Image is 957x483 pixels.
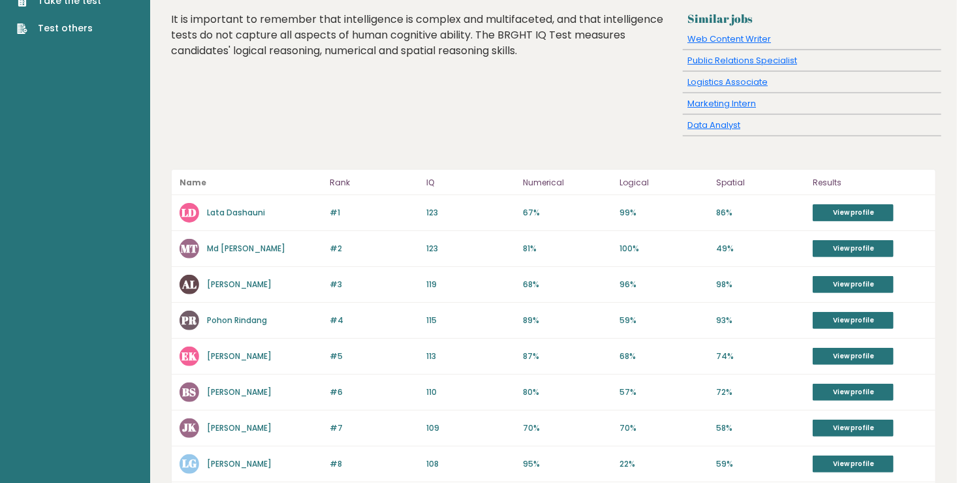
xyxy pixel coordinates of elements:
p: 87% [523,351,612,362]
p: 70% [620,422,708,434]
a: Data Analyst [687,119,740,131]
text: AL [181,277,196,292]
p: 89% [523,315,612,326]
a: Lata Dashauni [207,207,265,218]
p: 123 [426,243,515,255]
p: Logical [620,175,708,191]
h3: Similar jobs [687,12,936,25]
b: Name [180,177,206,188]
p: #2 [330,243,418,255]
p: 119 [426,279,515,290]
a: View profile [813,204,894,221]
p: 57% [620,386,708,398]
p: 109 [426,422,515,434]
p: 98% [716,279,805,290]
a: View profile [813,276,894,293]
a: View profile [813,420,894,437]
p: IQ [426,175,515,191]
p: 123 [426,207,515,219]
p: 22% [620,458,708,470]
a: Public Relations Specialist [687,54,797,67]
p: Spatial [716,175,805,191]
p: 86% [716,207,805,219]
p: #5 [330,351,418,362]
p: 68% [620,351,708,362]
p: 70% [523,422,612,434]
p: #7 [330,422,418,434]
text: LG [182,456,196,471]
p: Rank [330,175,418,191]
p: 59% [620,315,708,326]
p: 99% [620,207,708,219]
a: [PERSON_NAME] [207,386,272,397]
a: Md [PERSON_NAME] [207,243,285,254]
p: 72% [716,386,805,398]
p: #6 [330,386,418,398]
a: Test others [17,22,101,35]
text: PR [181,313,198,328]
div: It is important to remember that intelligence is complex and multifaceted, and that intelligence ... [171,12,678,78]
p: #3 [330,279,418,290]
p: 49% [716,243,805,255]
text: MT [181,241,198,256]
p: 93% [716,315,805,326]
a: View profile [813,348,894,365]
p: 96% [620,279,708,290]
p: 81% [523,243,612,255]
a: [PERSON_NAME] [207,279,272,290]
text: BS [183,384,196,399]
a: View profile [813,456,894,473]
p: 74% [716,351,805,362]
a: [PERSON_NAME] [207,458,272,469]
p: 100% [620,243,708,255]
a: Marketing Intern [687,97,756,110]
a: View profile [813,384,894,401]
p: 108 [426,458,515,470]
a: [PERSON_NAME] [207,351,272,362]
p: 59% [716,458,805,470]
p: 68% [523,279,612,290]
p: 67% [523,207,612,219]
p: #1 [330,207,418,219]
p: 110 [426,386,515,398]
p: 95% [523,458,612,470]
p: 113 [426,351,515,362]
p: Numerical [523,175,612,191]
p: #4 [330,315,418,326]
text: EK [182,349,198,364]
a: Web Content Writer [687,33,771,45]
a: Logistics Associate [687,76,768,88]
p: Results [813,175,928,191]
p: 58% [716,422,805,434]
a: View profile [813,312,894,329]
a: Pohon Rindang [207,315,267,326]
text: LD [182,205,197,220]
a: View profile [813,240,894,257]
text: JK [183,420,197,435]
a: [PERSON_NAME] [207,422,272,433]
p: 80% [523,386,612,398]
p: #8 [330,458,418,470]
p: 115 [426,315,515,326]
